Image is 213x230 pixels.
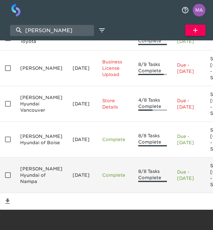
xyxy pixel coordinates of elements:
[133,50,172,86] td: 8/9 Tasks Complete
[177,169,200,181] p: Due - [DATE]
[178,3,193,18] button: notifications
[133,122,172,157] td: 8/8 Tasks Complete
[15,86,68,122] td: [PERSON_NAME] Hyundai Vancouver
[102,97,128,110] p: Store Details
[193,4,205,16] img: Profile
[133,86,172,122] td: 4/8 Tasks Complete
[68,157,97,193] td: [DATE]
[15,122,68,157] td: [PERSON_NAME] Hyundai of Boise
[102,172,128,178] p: Complete
[97,25,107,36] button: edit
[177,62,200,74] p: Due - [DATE]
[102,136,128,143] p: Complete
[11,4,21,16] img: logo
[68,122,97,157] td: [DATE]
[133,157,172,193] td: 8/8 Tasks Complete
[177,133,200,146] p: Due - [DATE]
[15,50,68,86] td: [PERSON_NAME]
[68,50,97,86] td: [DATE]
[177,97,200,110] p: Due - [DATE]
[102,59,128,78] p: Business License Upload
[68,86,97,122] td: [DATE]
[10,25,94,36] input: search
[15,157,68,193] td: [PERSON_NAME] Hyundai of Nampa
